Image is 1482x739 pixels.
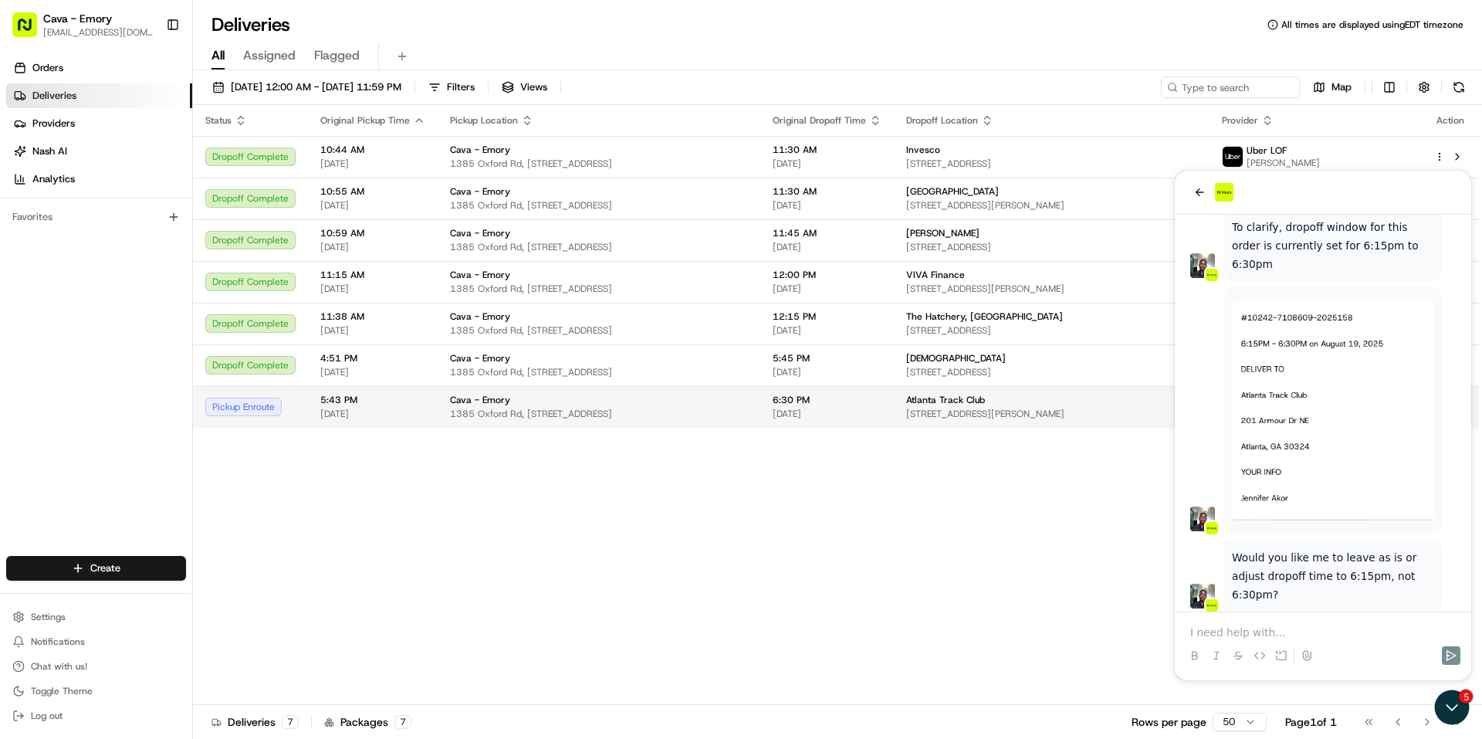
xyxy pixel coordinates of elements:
span: [DATE] [320,366,425,378]
span: 11:15 AM [320,269,425,281]
span: [DEMOGRAPHIC_DATA] [906,352,1006,364]
span: [DATE] [320,199,425,212]
span: Cava - Emory [450,269,510,281]
img: uber-new-logo.jpeg [1223,147,1243,167]
span: [PERSON_NAME] [1247,157,1320,169]
span: [STREET_ADDRESS] [906,324,1197,337]
button: Views [495,76,554,98]
span: 6:30 PM [773,394,881,406]
span: Settings [31,611,66,623]
a: Nash AI [6,139,192,164]
span: Map [1331,80,1352,94]
a: Deliveries [6,83,192,108]
button: Filters [421,76,482,98]
span: Pickup Location [450,114,518,127]
p: Rows per page [1132,714,1206,730]
span: Filters [447,80,475,94]
span: 1385 Oxford Rd, [STREET_ADDRESS] [450,324,748,337]
span: 1385 Oxford Rd, [STREET_ADDRESS] [450,283,748,295]
span: Assigned [243,46,296,65]
span: [DATE] [773,408,881,420]
span: All times are displayed using EDT timezone [1281,19,1463,31]
span: Analytics [32,172,75,186]
a: Orders [6,56,192,80]
button: Cava - Emory[EMAIL_ADDRESS][DOMAIN_NAME] [6,6,160,43]
span: [STREET_ADDRESS][PERSON_NAME] [906,408,1197,420]
span: [DATE] [773,283,881,295]
span: Atlanta Track Club [906,394,985,406]
span: Uber LOF [1247,144,1287,157]
button: [DATE] 12:00 AM - [DATE] 11:59 PM [205,76,408,98]
button: [EMAIL_ADDRESS][DOMAIN_NAME] [43,26,154,39]
span: [STREET_ADDRESS][PERSON_NAME] [906,199,1197,212]
span: 10:59 AM [320,227,425,239]
span: Cava - Emory [450,185,510,198]
span: Cava - Emory [450,352,510,364]
button: Map [1306,76,1358,98]
span: Deliveries [32,89,76,103]
button: Toggle Theme [6,680,186,702]
button: Settings [6,606,186,628]
button: Create [6,556,186,581]
span: 11:30 AM [773,185,881,198]
span: The Hatchery, [GEOGRAPHIC_DATA] [906,310,1063,323]
span: 10:44 AM [320,144,425,156]
span: All [211,46,225,65]
span: Flagged [314,46,360,65]
iframe: Open customer support [1433,688,1474,730]
span: Cava - Emory [450,394,510,406]
span: 5:43 PM [320,394,425,406]
span: 5:45 PM [773,352,881,364]
span: 12:00 PM [773,269,881,281]
span: 1385 Oxford Rd, [STREET_ADDRESS] [450,158,748,170]
span: Provider [1222,114,1258,127]
button: Log out [6,705,186,727]
span: [PERSON_NAME] [906,227,980,239]
span: Create [90,561,120,575]
span: Dropoff Location [906,114,978,127]
span: Cava - Emory [450,227,510,239]
span: Nash AI [32,144,67,158]
span: Notifications [31,636,85,648]
div: Packages [324,714,411,730]
span: [DATE] [320,408,425,420]
span: Providers [32,117,75,131]
div: Deliveries [211,714,299,730]
span: 1385 Oxford Rd, [STREET_ADDRESS] [450,241,748,253]
div: Page 1 of 1 [1285,714,1337,730]
button: Notifications [6,631,186,653]
button: Chat with us! [6,656,186,677]
span: 4:51 PM [320,352,425,364]
h1: Deliveries [211,12,290,37]
span: [STREET_ADDRESS] [906,158,1197,170]
span: [DATE] [773,158,881,170]
div: Action [1434,114,1467,127]
span: 11:38 AM [320,310,425,323]
span: VIVA Finance [906,269,965,281]
div: 7 [394,715,411,729]
span: Invesco [906,144,940,156]
span: [STREET_ADDRESS] [906,241,1197,253]
a: Analytics [6,167,192,192]
span: [DATE] [773,241,881,253]
span: [DATE] [320,283,425,295]
span: Cava - Emory [450,310,510,323]
button: Cava - Emory [43,11,112,26]
span: 11:45 AM [773,227,881,239]
span: Original Dropoff Time [773,114,866,127]
span: 1385 Oxford Rd, [STREET_ADDRESS] [450,199,748,212]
